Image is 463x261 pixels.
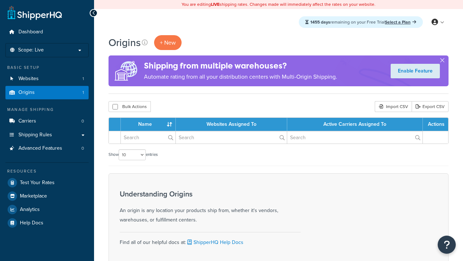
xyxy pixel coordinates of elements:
a: Marketplace [5,190,89,203]
img: ad-origins-multi-dfa493678c5a35abed25fd24b4b8a3fa3505936ce257c16c00bdefe2f3200be3.png [109,55,144,86]
span: Origins [18,90,35,96]
span: 1 [82,90,84,96]
h1: Origins [109,36,141,50]
p: Automate rating from all your distribution centers with Multi-Origin Shipping. [144,72,337,82]
a: Dashboard [5,25,89,39]
select: Showentries [119,149,146,160]
span: Carriers [18,118,36,124]
a: ShipperHQ Home [8,5,62,20]
div: Find all of our helpful docs at: [120,232,301,247]
a: Advanced Features 0 [5,142,89,155]
span: 0 [81,145,84,152]
div: An origin is any location your products ship from, whether it's vendors, warehouses, or fulfillme... [120,190,301,225]
input: Search [287,131,422,144]
th: Name [121,118,176,131]
a: ShipperHQ Help Docs [186,239,243,246]
b: LIVE [211,1,220,8]
span: Marketplace [20,193,47,199]
a: Websites 1 [5,72,89,86]
span: Advanced Features [18,145,62,152]
li: Advanced Features [5,142,89,155]
span: Shipping Rules [18,132,52,138]
a: + New [154,35,182,50]
a: Origins 1 [5,86,89,99]
label: Show entries [109,149,158,160]
h4: Shipping from multiple warehouses? [144,60,337,72]
button: Open Resource Center [438,236,456,254]
span: Websites [18,76,39,82]
div: Basic Setup [5,65,89,71]
input: Search [121,131,175,144]
span: 0 [81,118,84,124]
span: + New [160,38,176,47]
th: Active Carriers Assigned To [287,118,423,131]
span: Test Your Rates [20,180,55,186]
span: Help Docs [20,220,43,226]
div: Manage Shipping [5,107,89,113]
a: Help Docs [5,216,89,229]
input: Search [176,131,287,144]
a: Export CSV [412,101,449,112]
a: Carriers 0 [5,115,89,128]
a: Test Your Rates [5,176,89,189]
li: Origins [5,86,89,99]
span: Scope: Live [18,47,44,53]
th: Websites Assigned To [176,118,287,131]
div: Import CSV [375,101,412,112]
a: Select a Plan [385,19,416,25]
li: Carriers [5,115,89,128]
span: Dashboard [18,29,43,35]
th: Actions [423,118,448,131]
li: Websites [5,72,89,86]
span: 1 [82,76,84,82]
h3: Understanding Origins [120,190,301,198]
div: Resources [5,168,89,174]
div: remaining on your Free Trial [299,16,423,28]
strong: 1455 days [310,19,330,25]
a: Analytics [5,203,89,216]
button: Bulk Actions [109,101,151,112]
a: Shipping Rules [5,128,89,142]
span: Analytics [20,207,40,213]
a: Enable Feature [391,64,440,78]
